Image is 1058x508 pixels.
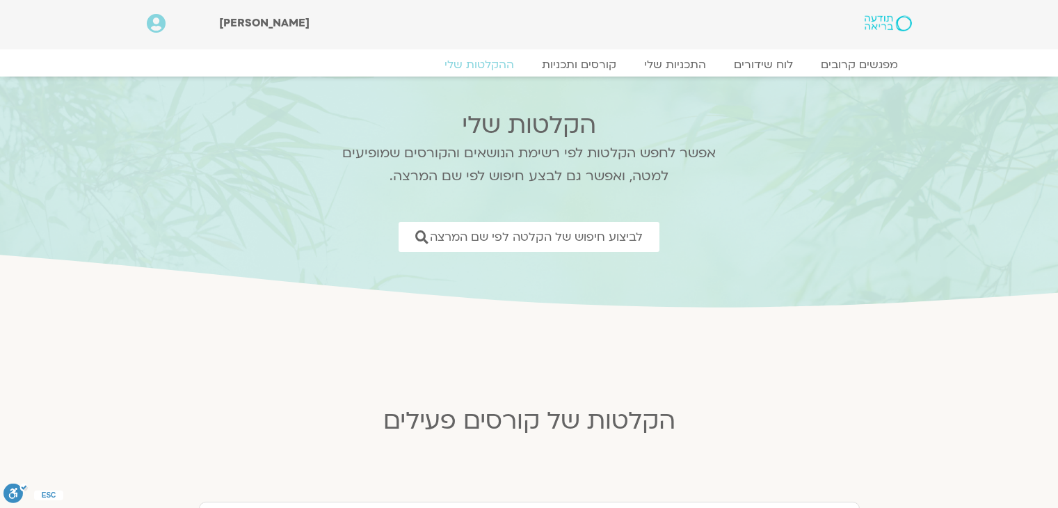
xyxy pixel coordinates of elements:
span: לביצוע חיפוש של הקלטה לפי שם המרצה [430,230,643,244]
h2: הקלטות שלי [324,111,735,139]
a: לביצוע חיפוש של הקלטה לפי שם המרצה [399,222,659,252]
h2: הקלטות של קורסים פעילים [189,407,870,435]
a: לוח שידורים [720,58,807,72]
a: התכניות שלי [630,58,720,72]
p: אפשר לחפש הקלטות לפי רשימת הנושאים והקורסים שמופיעים למטה, ואפשר גם לבצע חיפוש לפי שם המרצה. [324,142,735,188]
a: קורסים ותכניות [528,58,630,72]
nav: Menu [147,58,912,72]
span: [PERSON_NAME] [219,15,310,31]
a: מפגשים קרובים [807,58,912,72]
a: ההקלטות שלי [431,58,528,72]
